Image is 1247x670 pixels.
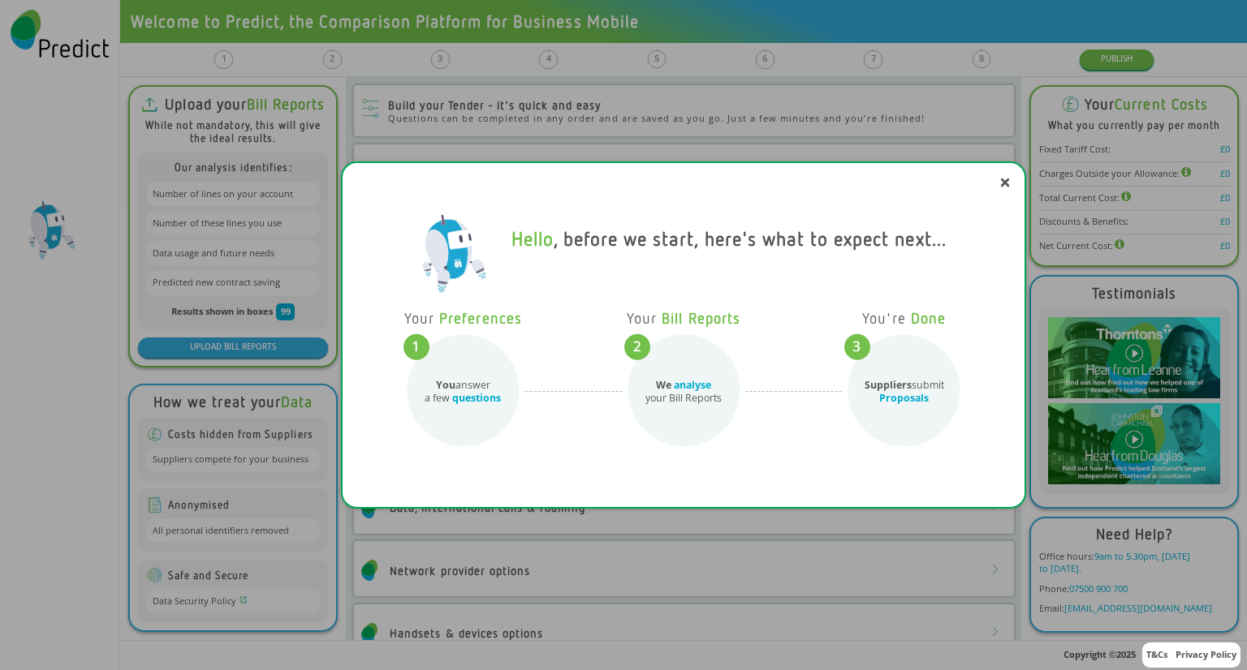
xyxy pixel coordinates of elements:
[844,310,964,327] div: You're
[852,379,957,421] div: submit
[1176,648,1236,660] a: Privacy Policy
[911,309,946,327] span: Done
[674,378,711,392] span: analyse
[865,378,912,392] b: Suppliers
[623,310,744,327] div: Your
[631,379,736,421] div: your Bill Reports
[403,310,524,327] div: Your
[1146,648,1167,660] a: T&Cs
[452,391,501,405] span: questions
[662,309,740,327] span: Bill Reports
[439,309,521,327] span: Preferences
[436,378,455,392] b: You
[511,227,554,250] span: Hello
[364,213,490,298] img: Predict Mobile
[656,378,671,392] b: We
[410,379,516,421] div: answer a few
[879,391,929,405] span: Proposals
[511,228,1015,303] div: , before we start, here's what to expect next...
